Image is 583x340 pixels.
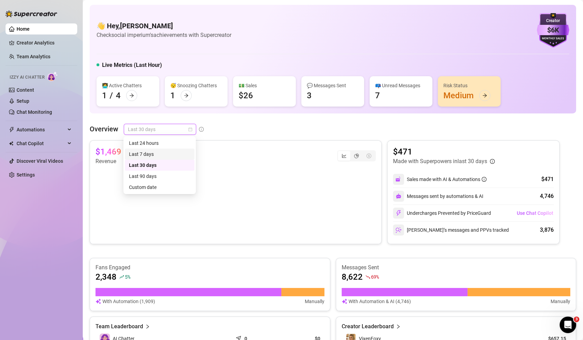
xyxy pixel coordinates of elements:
span: right [396,322,401,331]
article: Team Leaderboard [96,322,143,331]
div: Last 30 days [129,161,190,169]
div: Last 90 days [129,172,190,180]
span: thunderbolt [9,127,14,132]
a: Settings [17,172,35,178]
div: Last 7 days [129,150,190,158]
article: Made with Superpowers in last 30 days [393,157,487,166]
img: Chat Copilot [9,141,13,146]
div: 3,876 [540,226,554,234]
div: Undercharges Prevented by PriceGuard [393,208,491,219]
article: Manually [551,298,570,305]
div: Last 90 days [125,171,194,182]
div: Custom date [129,183,190,191]
article: $1,469 [96,146,121,157]
div: Last 30 days [125,160,194,171]
img: svg%3e [395,227,402,233]
iframe: Intercom live chat [560,317,576,333]
button: Use Chat Copilot [516,208,554,219]
div: $26 [239,90,253,101]
span: info-circle [490,159,495,164]
div: Monthly Sales [537,37,569,41]
span: Last 30 days [128,124,192,134]
span: 3 [574,317,579,322]
article: Overview [90,124,118,134]
article: Manually [305,298,324,305]
div: Last 7 days [125,149,194,160]
article: Creator Leaderboard [342,322,394,331]
article: Revenue [96,157,135,166]
div: 💬 Messages Sent [307,82,359,89]
img: svg%3e [96,298,101,305]
span: dollar-circle [366,153,371,158]
span: calendar [188,127,192,131]
article: Fans Engaged [96,264,324,271]
div: 💵 Sales [239,82,290,89]
article: With Automation & AI (4,746) [349,298,411,305]
article: With Automation (1,909) [102,298,155,305]
h4: 👋 Hey, [PERSON_NAME] [97,21,231,31]
span: info-circle [482,177,486,182]
a: Setup [17,98,29,104]
div: Sales made with AI & Automations [407,176,486,183]
article: $471 [393,146,495,157]
div: Last 24 hours [129,139,190,147]
img: svg%3e [395,176,402,182]
div: $471 [541,175,554,183]
span: line-chart [342,153,346,158]
div: Last 24 hours [125,138,194,149]
div: 7 [375,90,380,101]
span: rise [119,274,124,279]
h5: Live Metrics (Last Hour) [102,61,162,69]
span: arrow-right [129,93,134,98]
a: Home [17,26,30,32]
div: segmented control [337,150,376,161]
a: Chat Monitoring [17,109,52,115]
span: arrow-right [482,93,487,98]
img: svg%3e [396,193,401,199]
span: 69 % [371,273,379,280]
a: Creator Analytics [17,37,72,48]
div: 1 [170,90,175,101]
img: svg%3e [395,210,402,216]
article: Check social imperium's achievements with Supercreator [97,31,231,39]
article: 2,348 [96,271,117,282]
article: Messages Sent [342,264,571,271]
div: Creator [537,18,569,24]
span: pie-chart [354,153,359,158]
img: purple-badge-B9DA21FR.svg [537,13,569,48]
a: Content [17,87,34,93]
div: [PERSON_NAME]’s messages and PPVs tracked [393,224,509,236]
span: 5 % [125,273,130,280]
img: logo-BBDzfeDw.svg [6,10,57,17]
span: Izzy AI Chatter [10,74,44,81]
article: 8,622 [342,271,363,282]
div: 3 [307,90,312,101]
div: 📪 Unread Messages [375,82,427,89]
div: Messages sent by automations & AI [393,191,483,202]
span: arrow-right [184,93,189,98]
img: AI Chatter [47,71,58,81]
img: svg%3e [342,298,347,305]
div: Custom date [125,182,194,193]
a: Team Analytics [17,54,50,59]
span: info-circle [199,127,204,132]
div: 1 [102,90,107,101]
div: 4 [116,90,121,101]
div: 😴 Snoozing Chatters [170,82,222,89]
div: Risk Status [443,82,495,89]
span: fall [365,274,370,279]
div: 👩‍💻 Active Chatters [102,82,154,89]
div: 4,746 [540,192,554,200]
span: Use Chat Copilot [517,210,553,216]
span: Chat Copilot [17,138,66,149]
span: right [145,322,150,331]
a: Discover Viral Videos [17,158,63,164]
div: $6K [537,25,569,36]
span: Automations [17,124,66,135]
